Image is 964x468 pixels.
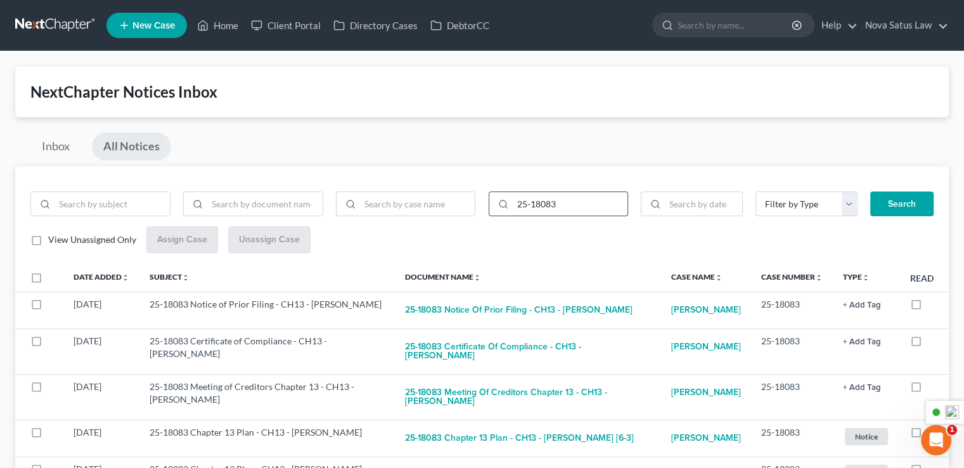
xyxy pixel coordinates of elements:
[671,335,741,360] a: [PERSON_NAME]
[845,428,888,445] span: Notice
[122,274,129,282] i: unfold_more
[405,335,651,369] button: 25-18083 Certificate of Compliance - CH13 - [PERSON_NAME]
[360,192,475,216] input: Search by case name
[751,420,833,457] td: 25-18083
[678,13,794,37] input: Search by name...
[671,298,741,323] a: [PERSON_NAME]
[947,425,957,435] span: 1
[139,328,395,374] td: 25-18083 Certificate of Compliance - CH13 - [PERSON_NAME]
[405,272,481,282] a: Document Nameunfold_more
[92,133,171,160] a: All Notices
[671,426,741,452] a: [PERSON_NAME]
[55,192,170,216] input: Search by subject
[405,380,651,415] button: 25-18083 Meeting of Creditors Chapter 13 - CH13 - [PERSON_NAME]
[63,292,139,328] td: [DATE]
[671,380,741,406] a: [PERSON_NAME]
[139,374,395,420] td: 25-18083 Meeting of Creditors Chapter 13 - CH13 - [PERSON_NAME]
[815,14,858,37] a: Help
[139,420,395,457] td: 25-18083 Chapter 13 Plan - CH13 - [PERSON_NAME]
[715,274,723,282] i: unfold_more
[513,192,628,216] input: Search by case number
[182,274,190,282] i: unfold_more
[751,374,833,420] td: 25-18083
[424,14,496,37] a: DebtorCC
[245,14,327,37] a: Client Portal
[30,133,81,160] a: Inbox
[843,426,890,447] a: Notice
[843,384,881,392] button: + Add Tag
[843,335,890,348] a: + Add Tag
[870,192,934,217] button: Search
[132,21,175,30] span: New Case
[63,420,139,457] td: [DATE]
[405,426,634,452] button: 25-18083 Chapter 13 Plan - CH13 - [PERSON_NAME] [6-3]
[843,272,870,282] a: Typeunfold_more
[30,82,934,102] div: NextChapter Notices Inbox
[862,274,870,282] i: unfold_more
[751,292,833,328] td: 25-18083
[48,234,136,245] span: View Unassigned Only
[843,298,890,311] a: + Add Tag
[150,272,190,282] a: Subjectunfold_more
[921,425,951,455] iframe: Intercom live chat
[665,192,742,216] input: Search by date
[859,14,948,37] a: Nova Satus Law
[139,292,395,328] td: 25-18083 Notice of Prior Filing - CH13 - [PERSON_NAME]
[843,338,881,346] button: + Add Tag
[815,274,823,282] i: unfold_more
[843,380,890,393] a: + Add Tag
[327,14,424,37] a: Directory Cases
[473,274,481,282] i: unfold_more
[207,192,323,216] input: Search by document name
[843,301,881,309] button: + Add Tag
[671,272,723,282] a: Case Nameunfold_more
[74,272,129,282] a: Date Addedunfold_more
[63,328,139,374] td: [DATE]
[910,271,934,285] label: Read
[63,374,139,420] td: [DATE]
[191,14,245,37] a: Home
[405,298,633,323] button: 25-18083 Notice of Prior Filing - CH13 - [PERSON_NAME]
[761,272,823,282] a: Case Numberunfold_more
[751,328,833,374] td: 25-18083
